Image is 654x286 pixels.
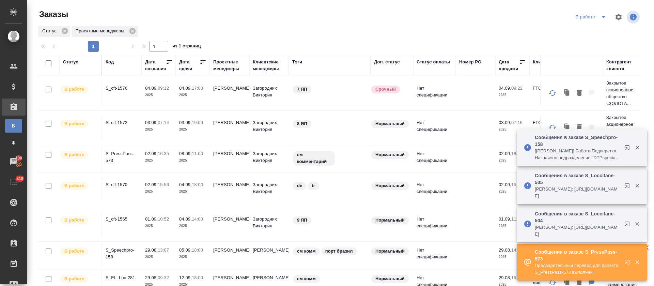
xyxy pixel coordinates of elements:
[60,181,98,191] div: Выставляет ПМ после принятия заказа от КМа
[511,151,523,156] p: 18:04
[179,157,206,164] p: 2025
[292,85,367,94] div: 7 ЯП
[413,178,456,202] td: Нет спецификации
[292,216,367,225] div: 9 ЯП
[249,116,289,140] td: Загородних Виктория
[210,116,249,140] td: [PERSON_NAME]
[106,85,138,92] p: S_cft-1576
[630,183,644,189] button: Закрыть
[213,59,246,72] div: Проектные менеджеры
[371,216,410,225] div: Статус по умолчанию для стандартных заказов
[172,42,201,52] span: из 1 страниц
[561,86,574,100] button: Клонировать
[210,81,249,105] td: [PERSON_NAME]
[499,216,511,222] p: 01.09,
[413,147,456,171] td: Нет спецификации
[60,274,98,284] div: Выставляет ПМ после принятия заказа от КМа
[72,26,138,37] div: Проектные менеджеры
[60,85,98,94] div: Выставляет ПМ после принятия заказа от КМа
[158,247,169,253] p: 13:07
[535,148,620,161] p: [[PERSON_NAME]] Работа Подверстка. Назначено подразделение "DTPspecialists"
[297,120,307,127] p: 8 ЯП
[158,275,169,280] p: 09:32
[630,221,644,227] button: Закрыть
[63,59,78,65] div: Статус
[574,86,585,100] button: Удалить
[499,86,511,91] p: 04.09,
[371,247,410,256] div: Статус по умолчанию для стандартных заказов
[145,254,172,260] p: 2025
[158,86,169,91] p: 09:12
[42,28,59,34] p: Статус
[145,59,166,72] div: Дата создания
[192,151,203,156] p: 11:00
[12,175,28,182] span: 318
[145,182,158,187] p: 02.09,
[511,182,523,187] p: 15:59
[499,92,526,99] p: 2025
[249,178,289,202] td: Загородних Виктория
[375,217,405,224] p: Нормальный
[60,119,98,129] div: Выставляет ПМ после принятия заказа от КМа
[145,120,158,125] p: 03.09,
[9,122,19,129] span: В
[9,139,19,146] span: Ф
[375,248,405,255] p: Нормальный
[158,182,169,187] p: 15:56
[371,119,410,129] div: Статус по умолчанию для стандартных заказов
[413,116,456,140] td: Нет спецификации
[535,186,620,199] p: [PERSON_NAME]: [URL][DOMAIN_NAME]
[292,59,302,65] div: Тэги
[158,216,169,222] p: 10:52
[533,85,565,92] p: FTC
[620,141,637,157] button: Открыть в новой вкладке
[64,182,84,189] p: В работе
[574,12,610,22] div: split button
[606,80,639,107] p: Закрытое акционерное общество «ЗОЛОТА...
[64,151,84,158] p: В работе
[179,86,192,91] p: 04.09,
[297,217,307,224] p: 9 ЯП
[179,92,206,99] p: 2025
[620,255,637,272] button: Открыть в новой вкладке
[179,120,192,125] p: 03.09,
[210,178,249,202] td: [PERSON_NAME]
[145,126,172,133] p: 2025
[179,247,192,253] p: 05.09,
[375,86,396,93] p: Срочный
[253,59,285,72] div: Клиентские менеджеры
[106,181,138,188] p: S_cft-1570
[38,26,70,37] div: Статус
[544,85,561,101] button: Обновить
[499,223,526,229] p: 2025
[2,153,26,170] a: 100
[145,216,158,222] p: 01.09,
[375,151,405,158] p: Нормальный
[375,275,405,282] p: Нормальный
[499,275,511,280] p: 29.08,
[11,155,27,162] span: 100
[64,275,84,282] p: В работе
[145,92,172,99] p: 2025
[192,120,203,125] p: 19:00
[535,224,620,238] p: [PERSON_NAME]: [URL][DOMAIN_NAME]
[210,147,249,171] td: [PERSON_NAME]
[610,9,627,25] span: Настроить таблицу
[145,223,172,229] p: 2025
[499,247,511,253] p: 29.08,
[158,151,169,156] p: 16:35
[499,182,511,187] p: 02.09,
[561,121,574,135] button: Клонировать
[192,216,203,222] p: 14:00
[210,212,249,236] td: [PERSON_NAME]
[158,120,169,125] p: 07:14
[499,157,526,164] p: 2025
[630,145,644,151] button: Закрыть
[179,223,206,229] p: 2025
[371,85,410,94] div: Выставляется автоматически, если на указанный объем услуг необходимо больше времени в стандартном...
[60,216,98,225] div: Выставляет ПМ после принятия заказа от КМа
[192,275,203,280] p: 18:00
[5,136,22,150] a: Ф
[371,150,410,160] div: Статус по умолчанию для стандартных заказов
[630,259,644,265] button: Закрыть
